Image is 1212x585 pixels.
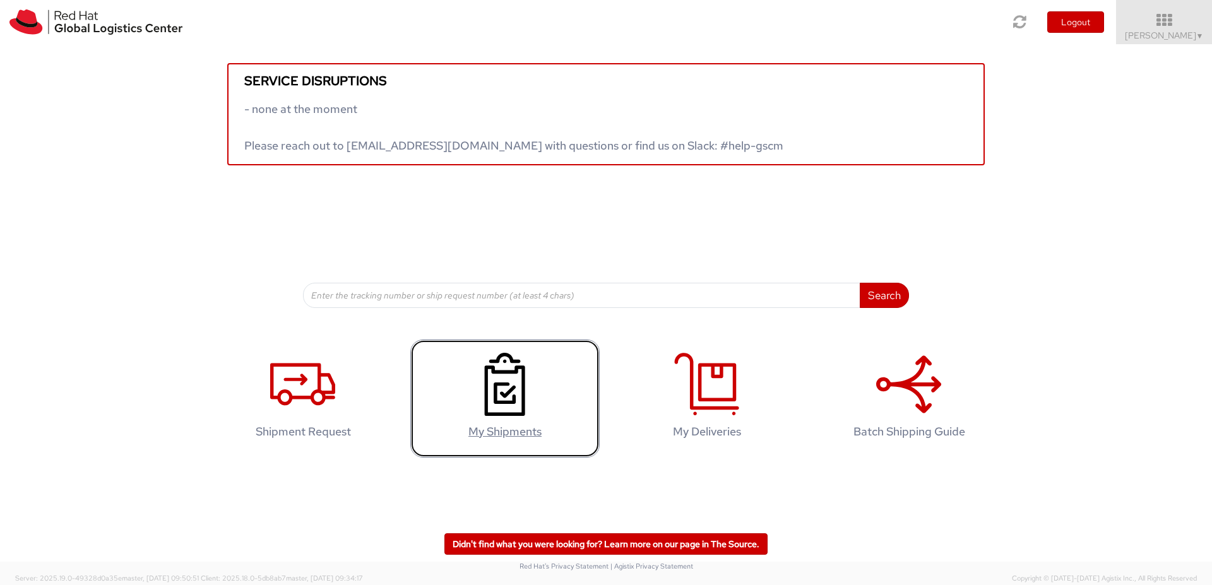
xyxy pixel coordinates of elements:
input: Enter the tracking number or ship request number (at least 4 chars) [303,283,860,308]
a: Red Hat's Privacy Statement [520,562,609,570]
span: - none at the moment Please reach out to [EMAIL_ADDRESS][DOMAIN_NAME] with questions or find us o... [244,102,783,153]
a: My Deliveries [612,340,802,458]
span: [PERSON_NAME] [1125,30,1204,41]
h4: Shipment Request [222,425,384,438]
h5: Service disruptions [244,74,968,88]
span: Client: 2025.18.0-5db8ab7 [201,574,363,582]
a: Shipment Request [208,340,398,458]
span: ▼ [1196,31,1204,41]
a: Didn't find what you were looking for? Learn more on our page in The Source. [444,533,768,555]
a: Service disruptions - none at the moment Please reach out to [EMAIL_ADDRESS][DOMAIN_NAME] with qu... [227,63,985,165]
h4: My Shipments [424,425,586,438]
a: My Shipments [410,340,600,458]
button: Search [860,283,909,308]
span: master, [DATE] 09:34:17 [286,574,363,582]
a: Batch Shipping Guide [814,340,1004,458]
h4: My Deliveries [626,425,788,438]
button: Logout [1047,11,1104,33]
img: rh-logistics-00dfa346123c4ec078e1.svg [9,9,182,35]
span: master, [DATE] 09:50:51 [122,574,199,582]
h4: Batch Shipping Guide [828,425,990,438]
a: | Agistix Privacy Statement [610,562,693,570]
span: Server: 2025.19.0-49328d0a35e [15,574,199,582]
span: Copyright © [DATE]-[DATE] Agistix Inc., All Rights Reserved [1012,574,1197,584]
